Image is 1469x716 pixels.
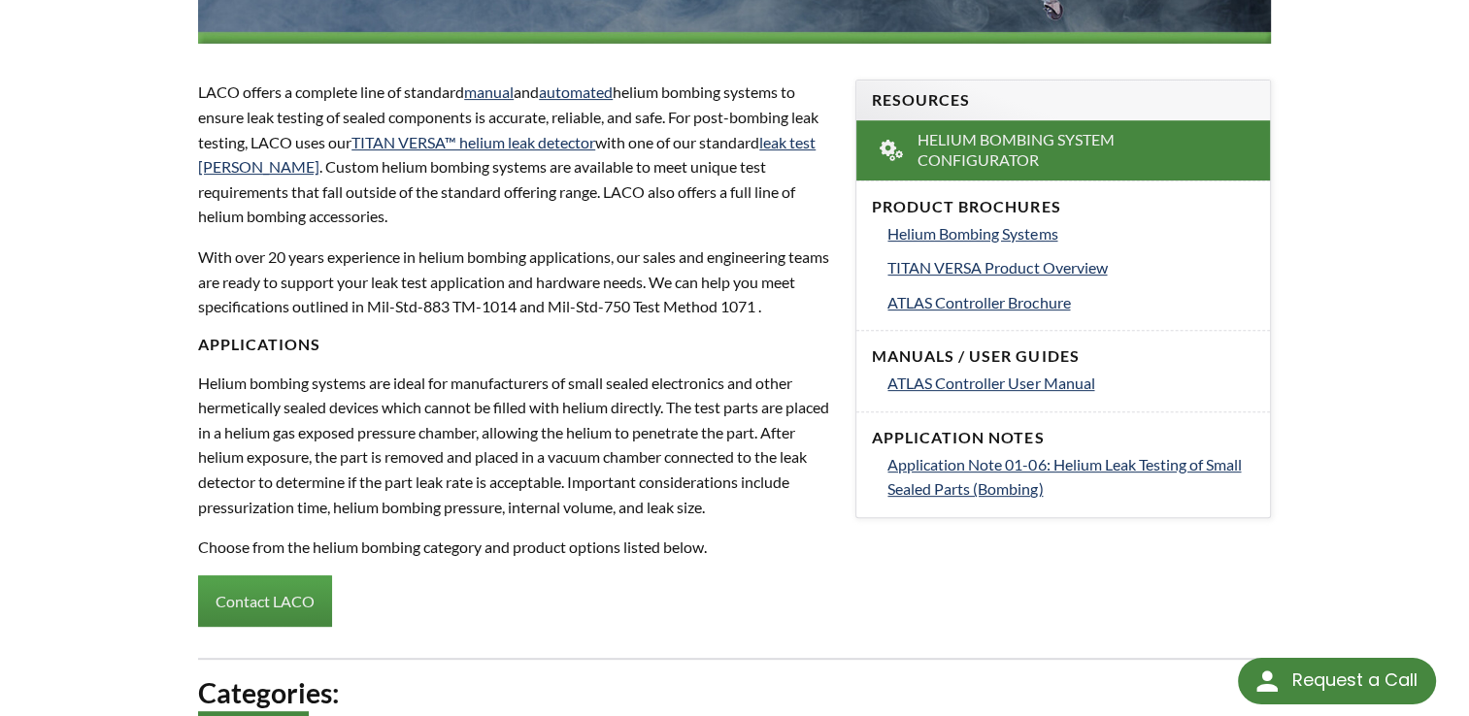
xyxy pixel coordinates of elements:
[872,346,1253,367] h4: Manuals / User Guides
[872,428,1253,448] h4: Application Notes
[887,290,1253,315] a: ATLAS Controller Brochure
[887,258,1107,277] span: TITAN VERSA Product Overview
[887,293,1070,311] span: ATLAS Controller Brochure
[1291,658,1417,702] div: Request a Call
[872,197,1253,217] h4: Product Brochures
[198,575,332,628] a: Contact LACO
[887,371,1253,396] a: ATLAS Controller User Manual
[887,255,1253,280] a: TITAN VERSA Product Overview
[198,535,832,560] p: Choose from the helium bombing category and product options listed below.
[887,224,1057,243] span: Helium Bombing Systems
[539,82,613,101] a: automated
[872,90,1253,111] h4: Resources
[198,244,832,319] p: With over 20 years experience in helium bombing applications, our sales and engineering teams are...
[1252,666,1283,697] img: round button
[198,80,832,229] p: LACO offers a complete line of standard and helium bombing systems to ensure leak testing of seal...
[464,82,514,101] a: manual
[887,455,1241,499] span: Application Note 01-06: Helium Leak Testing of Small Sealed Parts (Bombing)
[351,133,595,151] a: TITAN VERSA™ helium leak detector
[1238,658,1436,704] div: Request a Call
[856,120,1269,180] a: Helium Bombing System Configurator
[198,675,1271,711] h2: Categories:
[887,374,1094,392] span: ATLAS Controller User Manual
[198,371,832,520] p: Helium bombing systems are ideal for manufacturers of small sealed electronics and other hermetic...
[887,221,1253,246] a: Helium Bombing Systems
[918,130,1211,171] span: Helium Bombing System Configurator
[887,452,1253,502] a: Application Note 01-06: Helium Leak Testing of Small Sealed Parts (Bombing)
[198,335,832,355] h4: Applications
